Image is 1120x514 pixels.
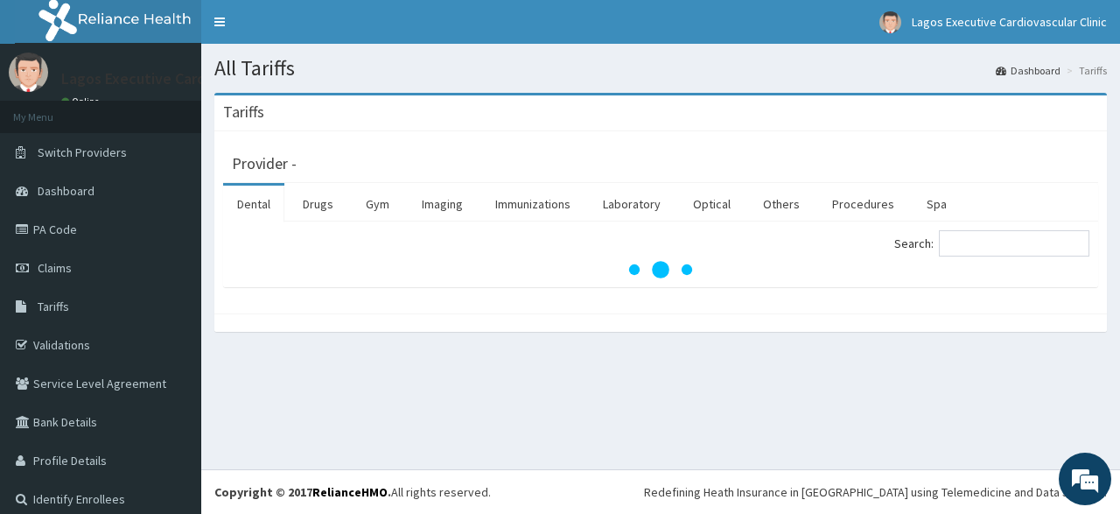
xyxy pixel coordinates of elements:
a: Drugs [289,186,347,222]
a: Imaging [408,186,477,222]
p: Lagos Executive Cardiovascular Clinic [61,71,314,87]
svg: audio-loading [626,235,696,305]
h1: All Tariffs [214,57,1107,80]
span: Dashboard [38,183,94,199]
a: Laboratory [589,186,675,222]
span: Claims [38,260,72,276]
a: Dashboard [996,63,1060,78]
h3: Tariffs [223,104,264,120]
div: Redefining Heath Insurance in [GEOGRAPHIC_DATA] using Telemedicine and Data Science! [644,483,1107,501]
img: User Image [9,53,48,92]
span: Switch Providers [38,144,127,160]
strong: Copyright © 2017 . [214,484,391,500]
a: Procedures [818,186,908,222]
a: RelianceHMO [312,484,388,500]
a: Dental [223,186,284,222]
li: Tariffs [1062,63,1107,78]
a: Immunizations [481,186,584,222]
input: Search: [939,230,1089,257]
footer: All rights reserved. [201,469,1120,514]
h3: Provider - [232,156,297,172]
a: Optical [679,186,745,222]
label: Search: [894,230,1089,257]
span: Lagos Executive Cardiovascular Clinic [912,14,1107,30]
span: Tariffs [38,299,69,314]
img: User Image [879,11,901,33]
a: Gym [352,186,403,222]
a: Spa [913,186,961,222]
a: Others [749,186,814,222]
a: Online [61,95,103,108]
